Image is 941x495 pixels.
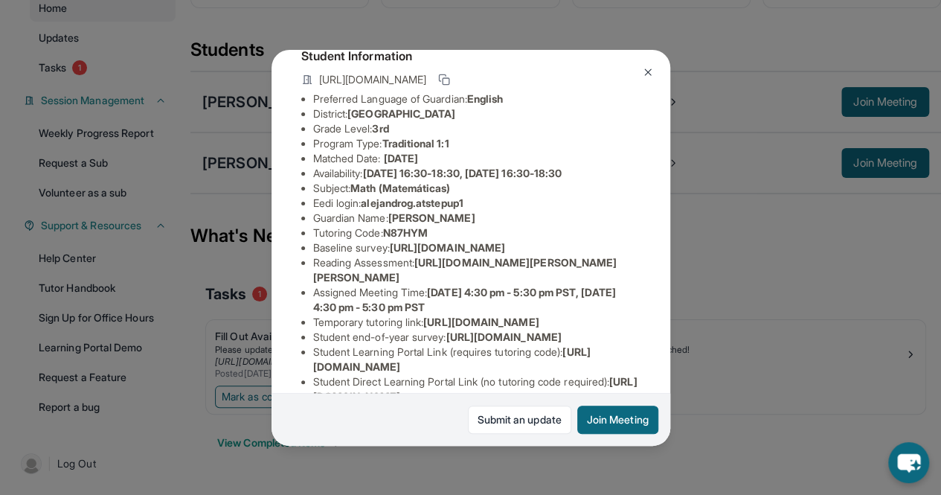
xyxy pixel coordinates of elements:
[642,66,654,78] img: Close Icon
[446,330,561,343] span: [URL][DOMAIN_NAME]
[577,406,658,434] button: Join Meeting
[313,315,640,330] li: Temporary tutoring link :
[313,196,640,211] li: Eedi login :
[888,442,929,483] button: chat-button
[313,255,640,285] li: Reading Assessment :
[313,374,640,404] li: Student Direct Learning Portal Link (no tutoring code required) :
[319,72,426,87] span: [URL][DOMAIN_NAME]
[313,285,640,315] li: Assigned Meeting Time :
[313,330,640,345] li: Student end-of-year survey :
[435,71,453,89] button: Copy link
[313,211,640,226] li: Guardian Name :
[383,226,428,239] span: N87HYM
[313,106,640,121] li: District:
[382,137,449,150] span: Traditional 1:1
[347,107,455,120] span: [GEOGRAPHIC_DATA]
[313,166,640,181] li: Availability:
[423,316,539,328] span: [URL][DOMAIN_NAME]
[372,122,388,135] span: 3rd
[313,151,640,166] li: Matched Date:
[313,181,640,196] li: Subject :
[362,167,562,179] span: [DATE] 16:30-18:30, [DATE] 16:30-18:30
[313,121,640,136] li: Grade Level:
[313,256,617,284] span: [URL][DOMAIN_NAME][PERSON_NAME][PERSON_NAME]
[301,47,640,65] h4: Student Information
[313,345,640,374] li: Student Learning Portal Link (requires tutoring code) :
[384,152,418,165] span: [DATE]
[361,197,463,209] span: alejandrog.atstepup1
[313,240,640,255] li: Baseline survey :
[467,92,504,105] span: English
[350,182,450,194] span: Math (Matemáticas)
[313,286,616,313] span: [DATE] 4:30 pm - 5:30 pm PST, [DATE] 4:30 pm - 5:30 pm PST
[313,92,640,106] li: Preferred Language of Guardian:
[313,226,640,240] li: Tutoring Code :
[388,211,475,224] span: [PERSON_NAME]
[313,136,640,151] li: Program Type:
[390,241,505,254] span: [URL][DOMAIN_NAME]
[468,406,571,434] a: Submit an update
